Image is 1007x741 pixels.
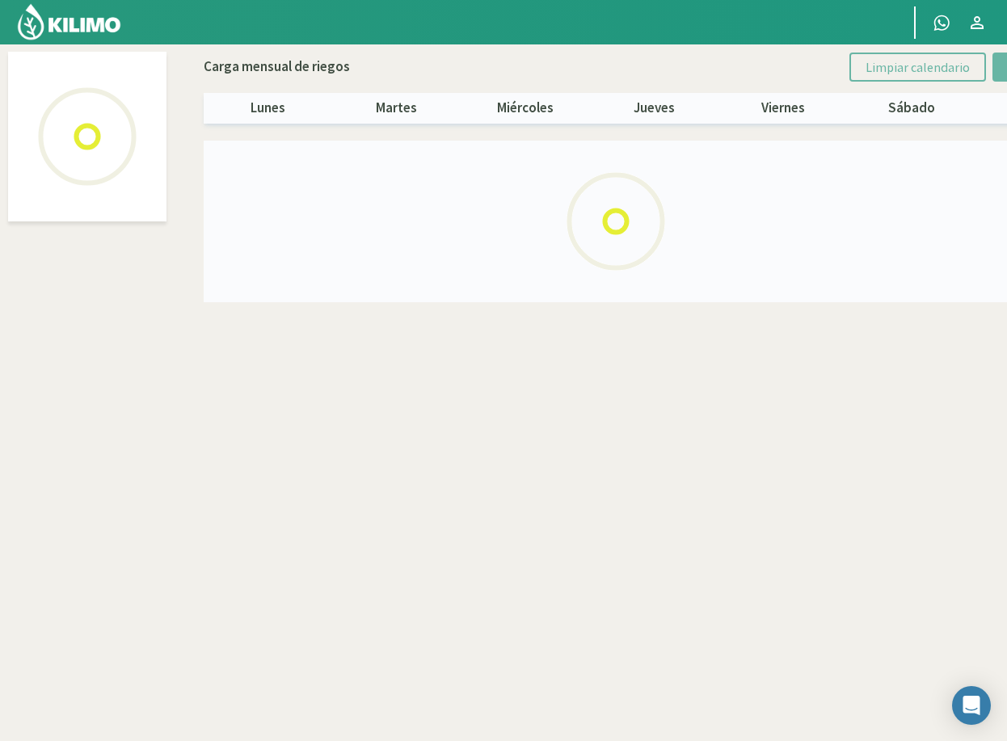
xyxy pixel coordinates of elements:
img: Kilimo [16,2,122,41]
p: miércoles [461,98,590,119]
span: Limpiar calendario [866,59,970,75]
p: Carga mensual de riegos [204,57,350,78]
div: Open Intercom Messenger [952,686,991,725]
p: viernes [718,98,847,119]
p: jueves [590,98,718,119]
img: Loading... [6,56,168,217]
img: Loading... [535,141,697,302]
p: sábado [847,98,975,119]
p: martes [332,98,461,119]
button: Limpiar calendario [849,53,986,82]
p: lunes [204,98,332,119]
